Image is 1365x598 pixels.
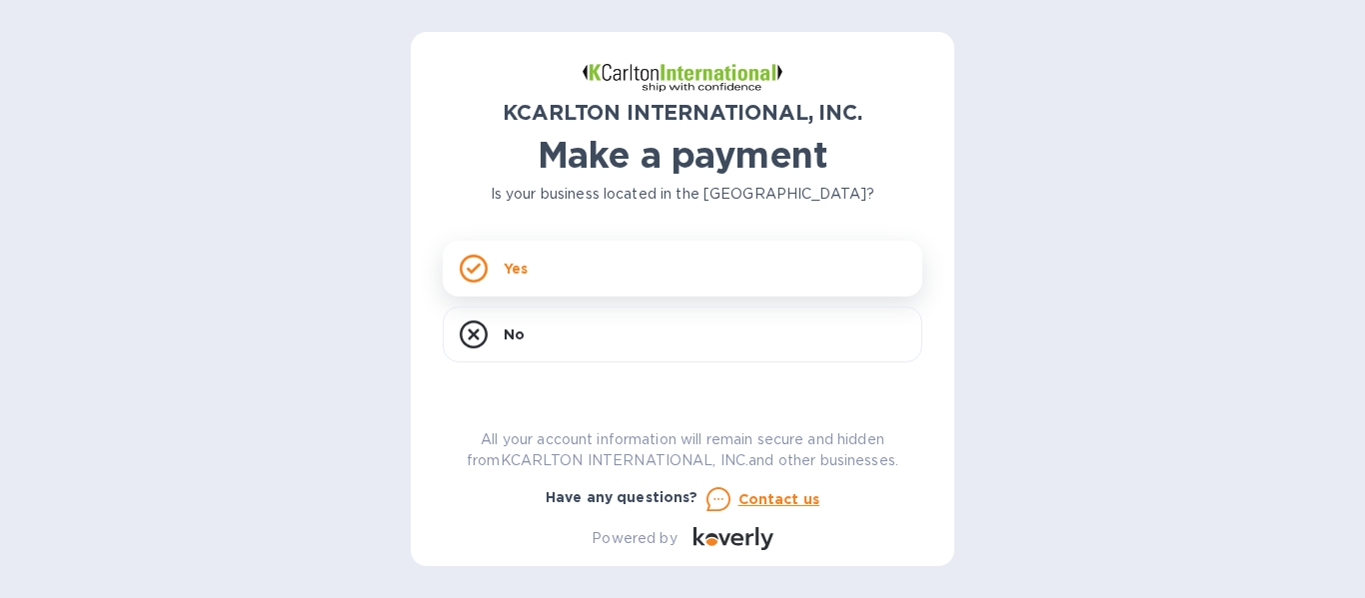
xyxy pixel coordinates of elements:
u: Contact us [738,491,820,507]
p: No [504,324,525,344]
p: Powered by [592,528,677,549]
p: All your account information will remain secure and hidden from KCARLTON INTERNATIONAL, INC. and ... [443,429,922,471]
p: Is your business located in the [GEOGRAPHIC_DATA]? [443,184,922,205]
b: Have any questions? [546,489,698,505]
b: KCARLTON INTERNATIONAL, INC. [503,100,861,125]
p: Yes [504,259,528,279]
h1: Make a payment [443,134,922,176]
